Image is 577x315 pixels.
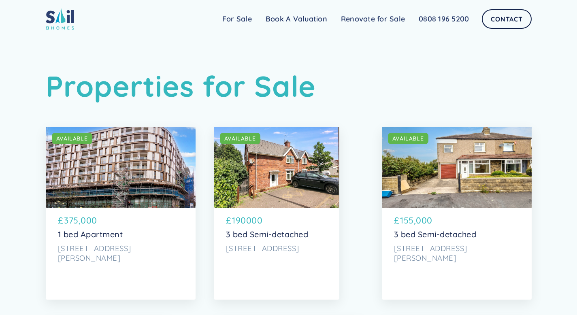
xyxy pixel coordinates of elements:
[259,11,334,27] a: Book A Valuation
[46,127,196,300] a: AVAILABLE£375,0001 bed Apartment[STREET_ADDRESS][PERSON_NAME]
[56,134,88,143] div: AVAILABLE
[394,230,520,239] p: 3 bed Semi-detached
[64,214,97,227] p: 375,000
[382,127,532,300] a: AVAILABLE£155,0003 bed Semi-detached[STREET_ADDRESS][PERSON_NAME]
[46,69,532,104] h1: Properties for Sale
[46,8,74,30] img: sail home logo colored
[334,11,412,27] a: Renovate for Sale
[482,9,531,29] a: Contact
[394,243,520,263] p: [STREET_ADDRESS][PERSON_NAME]
[394,214,400,227] p: £
[58,230,183,239] p: 1 bed Apartment
[226,243,327,253] p: [STREET_ADDRESS]
[392,134,424,143] div: AVAILABLE
[400,214,432,227] p: 155,000
[226,230,327,239] p: 3 bed Semi-detached
[58,214,64,227] p: £
[58,243,183,263] p: [STREET_ADDRESS][PERSON_NAME]
[226,214,232,227] p: £
[224,134,256,143] div: AVAILABLE
[412,11,476,27] a: 0808 196 5200
[215,11,259,27] a: For Sale
[214,127,339,300] a: AVAILABLE£1900003 bed Semi-detached[STREET_ADDRESS]
[232,214,262,227] p: 190000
